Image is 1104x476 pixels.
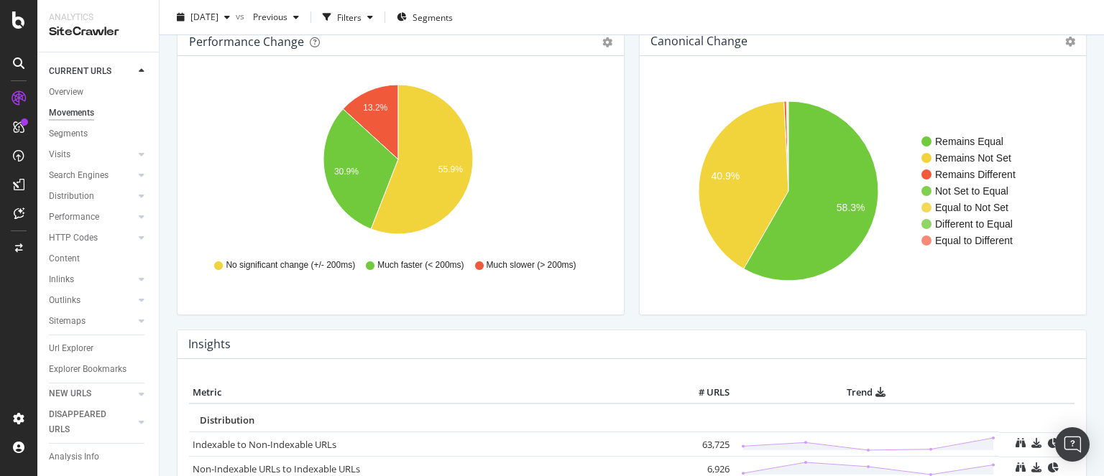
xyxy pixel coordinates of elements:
[49,449,99,465] div: Analysis Info
[317,6,379,29] button: Filters
[650,32,747,51] h4: Canonical Change
[337,11,362,23] div: Filters
[49,386,91,401] div: NEW URLS
[49,106,149,121] a: Movements
[200,414,254,426] span: Distribution
[49,362,126,377] div: Explorer Bookmarks
[193,438,336,451] a: Indexable to Non-Indexable URLs
[49,189,134,204] a: Distribution
[49,85,149,100] a: Overview
[236,9,247,22] span: vs
[935,185,1008,197] text: Not Set to Equal
[935,169,1016,180] text: Remains Different
[733,382,999,403] th: Trend
[49,293,80,308] div: Outlinks
[171,6,236,29] button: [DATE]
[935,218,1013,230] text: Different to Equal
[49,64,111,79] div: CURRENT URLS
[377,259,464,271] span: Much faster (< 200ms)
[190,11,218,23] span: 2025 Sep. 21st
[49,147,134,162] a: Visits
[49,314,86,329] div: Sitemaps
[49,230,98,246] div: HTTP Codes
[49,386,134,401] a: NEW URLS
[391,6,459,29] button: Segments
[334,167,359,177] text: 30.9%
[49,293,134,308] a: Outlinks
[438,164,463,174] text: 55.9%
[49,11,147,24] div: Analytics
[193,462,360,475] a: Non-Indexable URLs to Indexable URLs
[49,272,74,287] div: Inlinks
[487,259,576,271] span: Much slower (> 200ms)
[935,152,1011,164] text: Remains Not Set
[188,335,231,354] h4: Insights
[363,103,387,113] text: 13.2%
[935,235,1013,246] text: Equal to Different
[49,251,149,266] a: Content
[49,272,134,287] a: Inlinks
[49,314,134,329] a: Sitemaps
[189,79,607,246] svg: A chart.
[49,210,134,225] a: Performance
[1055,427,1090,462] div: Open Intercom Messenger
[49,85,83,100] div: Overview
[712,170,740,182] text: 40.9%
[413,11,453,23] span: Segments
[49,24,147,40] div: SiteCrawler
[49,407,121,437] div: DISAPPEARED URLS
[935,136,1003,147] text: Remains Equal
[49,106,94,121] div: Movements
[49,147,70,162] div: Visits
[247,6,305,29] button: Previous
[1065,37,1075,47] i: Options
[49,210,99,225] div: Performance
[49,449,149,465] a: Analysis Info
[49,168,109,183] div: Search Engines
[676,382,733,403] th: # URLS
[837,202,865,213] text: 58.3%
[226,259,355,271] span: No significant change (+/- 200ms)
[189,34,304,49] div: Performance Change
[49,230,134,246] a: HTTP Codes
[49,251,80,266] div: Content
[676,432,733,457] td: 63,725
[49,64,134,79] a: CURRENT URLS
[651,79,1069,303] svg: A chart.
[49,126,88,141] div: Segments
[49,126,149,141] a: Segments
[49,341,93,356] div: Url Explorer
[49,341,149,356] a: Url Explorer
[189,382,676,403] th: Metric
[247,11,287,23] span: Previous
[935,202,1008,213] text: Equal to Not Set
[49,168,134,183] a: Search Engines
[602,37,612,47] div: gear
[49,189,94,204] div: Distribution
[49,407,134,437] a: DISAPPEARED URLS
[49,362,149,377] a: Explorer Bookmarks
